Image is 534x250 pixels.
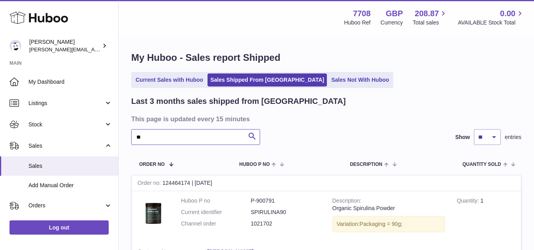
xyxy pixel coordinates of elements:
div: Huboo Ref [344,19,371,26]
div: [PERSON_NAME] [29,38,100,53]
a: Current Sales with Huboo [133,73,206,86]
h3: This page is updated every 15 minutes [131,115,519,123]
span: Add Manual Order [28,182,112,189]
h1: My Huboo - Sales report Shipped [131,51,521,64]
td: 1 [451,191,521,242]
div: Variation: [332,216,445,232]
span: Order No [139,162,165,167]
span: AVAILABLE Stock Total [458,19,525,26]
strong: GBP [386,8,403,19]
strong: Order no [138,180,162,188]
span: Sales [28,162,112,170]
dt: Channel order [181,220,251,227]
span: Huboo P no [239,162,270,167]
span: Sales [28,142,104,150]
div: 124464174 | [DATE] [132,175,521,191]
a: Log out [9,220,109,235]
dt: Current identifier [181,209,251,216]
a: 0.00 AVAILABLE Stock Total [458,8,525,26]
strong: Quantity [457,197,481,206]
img: 77081700557711.jpg [138,197,169,229]
span: Stock [28,121,104,128]
a: 208.87 Total sales [413,8,448,26]
span: [PERSON_NAME][EMAIL_ADDRESS][DOMAIN_NAME] [29,46,159,53]
img: victor@erbology.co [9,40,21,52]
span: My Dashboard [28,78,112,86]
strong: 7708 [353,8,371,19]
span: 0.00 [500,8,515,19]
span: entries [505,133,521,141]
dd: P-900791 [251,197,320,205]
label: Show [455,133,470,141]
span: Total sales [413,19,448,26]
a: Sales Shipped From [GEOGRAPHIC_DATA] [208,73,327,86]
span: Listings [28,100,104,107]
strong: Description [332,197,362,206]
div: Organic Spirulina Powder [332,205,445,212]
dd: 1021702 [251,220,320,227]
a: Sales Not With Huboo [328,73,392,86]
span: Orders [28,202,104,209]
span: Packaging = 90g; [360,221,403,227]
div: Currency [381,19,403,26]
span: Description [350,162,382,167]
span: 208.87 [415,8,439,19]
span: Quantity Sold [462,162,501,167]
h2: Last 3 months sales shipped from [GEOGRAPHIC_DATA] [131,96,346,107]
dd: SPIRULINA90 [251,209,320,216]
dt: Huboo P no [181,197,251,205]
